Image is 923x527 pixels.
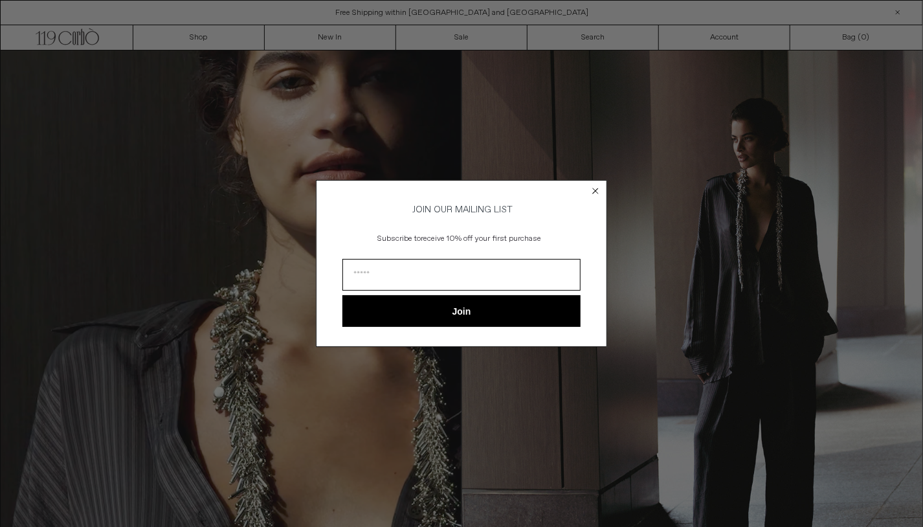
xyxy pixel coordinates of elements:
[342,295,581,327] button: Join
[410,204,513,216] span: JOIN OUR MAILING LIST
[378,234,421,244] span: Subscribe to
[342,259,581,291] input: Email
[589,185,602,197] button: Close dialog
[421,234,542,244] span: receive 10% off your first purchase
